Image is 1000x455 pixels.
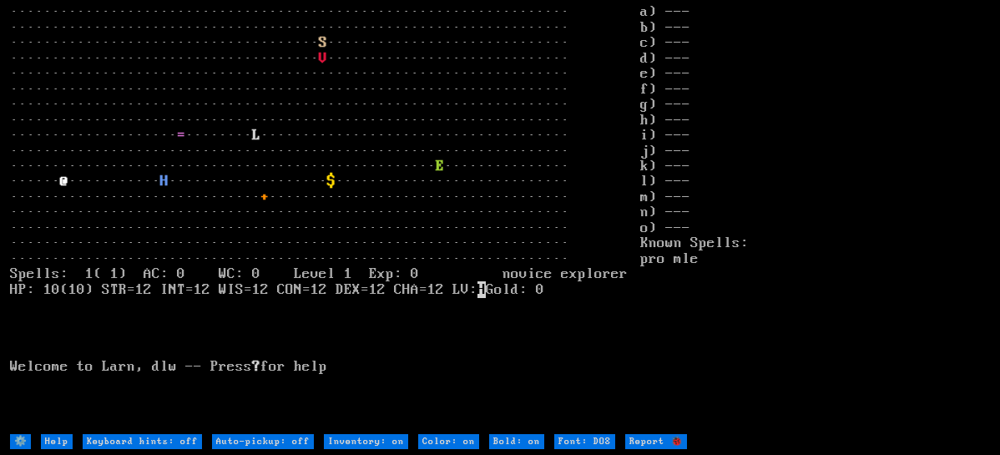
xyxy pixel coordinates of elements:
input: Color: on [418,434,479,449]
input: Inventory: on [324,434,408,449]
mark: H [477,281,486,298]
input: Bold: on [489,434,544,449]
font: @ [60,173,68,190]
input: Auto-pickup: off [212,434,314,449]
font: = [177,127,185,144]
b: ? [252,358,260,375]
input: Report 🐞 [625,434,687,449]
stats: a) --- b) --- c) --- d) --- e) --- f) --- g) --- h) --- i) --- j) --- k) --- l) --- m) --- n) ---... [640,4,990,432]
input: Keyboard hints: off [83,434,202,449]
font: + [260,189,269,205]
input: ⚙️ [10,434,31,449]
font: $ [327,173,336,190]
font: E [436,158,444,174]
font: S [319,34,327,51]
input: Help [41,434,73,449]
larn: ··································································· ·····························... [10,4,640,432]
font: H [160,173,169,190]
input: Font: DOS [554,434,615,449]
font: V [319,50,327,67]
font: L [252,127,260,144]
